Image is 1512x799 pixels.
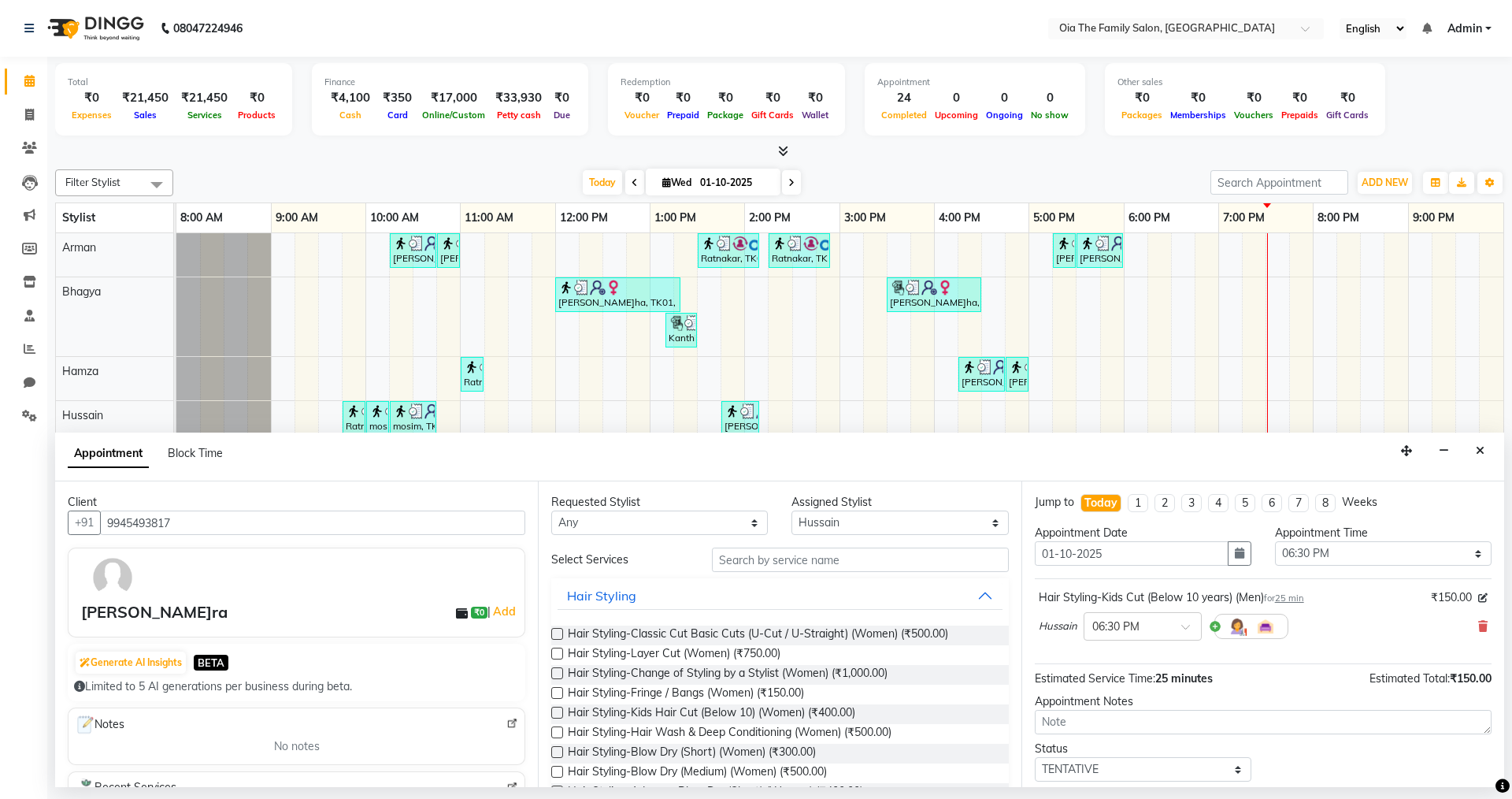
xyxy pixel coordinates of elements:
span: Hair Styling-Layer Cut (Women) (₹750.00) [568,645,780,665]
span: Due [550,110,574,121]
span: Wed [658,177,695,188]
div: ₹0 [621,89,663,107]
div: ₹0 [548,89,576,107]
a: 9:00 PM [1409,206,1458,229]
div: ₹0 [1322,89,1373,107]
span: Filter Stylist [65,176,120,188]
div: ₹0 [663,89,703,107]
div: 0 [931,89,982,107]
div: ₹0 [1277,89,1322,107]
span: 25 min [1275,593,1304,604]
a: Add [491,602,518,621]
div: [PERSON_NAME]ha, TK01, 12:00 PM-01:20 PM, Pedicure-Regular Pedicure (Women),Detan/Bleach-Face & N... [557,280,679,310]
input: yyyy-mm-dd [1035,541,1228,566]
div: [PERSON_NAME]in, TK16, 05:30 PM-06:00 PM, Hair Styling-Hair Cut (Men) [1078,236,1121,266]
a: 12:00 PM [556,206,612,229]
span: ₹150.00 [1450,671,1492,686]
div: Requested Stylist [551,494,768,511]
small: for [1264,593,1304,604]
img: Hairdresser.png [1228,617,1247,636]
img: logo [40,6,148,50]
span: ADD NEW [1362,177,1408,188]
a: 8:00 AM [176,206,227,229]
span: Block Time [168,446,223,460]
span: Package [703,110,747,121]
div: Finance [324,76,576,89]
div: Assigned Stylist [791,494,1008,511]
span: Upcoming [931,110,982,121]
div: [PERSON_NAME]ha, TK05, 03:30 PM-04:30 PM, Pedicure-Crystal Pedicure (Women) (₹1200) [888,280,980,310]
span: | [487,602,518,621]
span: Arman [62,240,96,255]
li: 2 [1154,494,1175,512]
div: ₹0 [1166,89,1230,107]
a: 10:00 AM [366,206,423,229]
a: 5:00 PM [1029,206,1079,229]
div: Other sales [1117,76,1373,89]
div: 0 [982,89,1027,107]
div: mosim, TK09, 10:15 AM-10:45 AM, Hair Styling-Hair Cut (Men) [391,403,435,433]
span: Hair Styling-Fringe / Bangs (Women) (₹150.00) [568,685,804,704]
span: Bhagya [62,284,101,299]
span: Hair Styling-Kids Hair Cut (Below 10) (Women) (₹400.00) [568,704,855,724]
span: Gift Cards [1322,110,1373,121]
div: Ratnakar, TK12, 02:15 PM-02:55 PM, Hair Styling-Classic Cut Basic Cuts (U-Cut / U-Straight) (Women) [770,236,828,266]
div: Appointment [877,76,1073,89]
li: 6 [1262,494,1282,512]
div: ₹350 [376,89,418,107]
span: Petty cash [493,110,545,121]
span: Ongoing [982,110,1027,121]
div: [PERSON_NAME], TK10, 10:45 AM-11:00 AM, Hair Stylin[PERSON_NAME]rd Trim (Men) [439,236,458,266]
img: Interior.png [1256,617,1275,636]
div: Today [1084,495,1117,511]
span: 25 minutes [1155,671,1213,686]
span: Hair Styling-Hair Wash & Deep Conditioning (Women) (₹500.00) [568,724,891,744]
span: Products [234,110,280,121]
span: Card [384,110,412,121]
div: ₹0 [1230,89,1277,107]
div: Total [68,76,280,89]
div: 0 [1027,89,1073,107]
span: Hamza [62,364,98,378]
input: Search by Name/Mobile/Email/Code [100,511,525,535]
input: Search by service name [712,548,1009,572]
div: ₹0 [703,89,747,107]
span: No notes [274,738,320,755]
div: Client [68,494,525,511]
span: Hussain [62,408,103,422]
div: ₹33,930 [489,89,548,107]
span: Notes [75,715,124,735]
span: Expenses [68,110,116,121]
li: 7 [1288,494,1309,512]
div: [PERSON_NAME], TK16, 05:15 PM-05:30 PM, Hair Styling-[PERSON_NAME] Trim (Men) [1054,236,1074,266]
span: Voucher [621,110,663,121]
button: +91 [68,511,101,535]
button: Generate AI Insights [76,652,186,674]
div: mosim, TK09, 10:00 AM-10:15 AM, Hair Stylin[PERSON_NAME]rd Trim (Men) [368,403,387,433]
span: Estimated Service Time: [1035,671,1155,686]
div: [PERSON_NAME]ra [81,600,228,624]
span: Appointment [68,440,149,468]
div: [PERSON_NAME], TK15, 04:45 PM-05:00 PM, Hair Stylin[PERSON_NAME]rd Trim (Men) [1007,359,1027,389]
button: Close [1469,439,1492,463]
li: 5 [1235,494,1255,512]
span: Prepaid [663,110,703,121]
span: Hair Styling-Change of Styling by a Stylist (Women) (₹1,000.00) [568,665,888,685]
span: Memberships [1166,110,1230,121]
span: No show [1027,110,1073,121]
b: 08047224946 [173,6,243,50]
a: 4:00 PM [935,206,984,229]
div: ₹0 [234,89,280,107]
div: ₹21,450 [116,89,175,107]
span: Sales [130,110,161,121]
span: Wallet [798,110,832,121]
span: ₹0 [471,607,487,619]
input: 2025-10-01 [695,171,774,195]
div: Ratnakar, TK08, 09:45 AM-10:00 AM, Hair Styling-[PERSON_NAME] Trim (Men) [344,403,364,433]
span: Admin [1447,20,1482,37]
div: ₹0 [747,89,798,107]
div: ₹0 [798,89,832,107]
div: Hair Styling [567,586,636,605]
div: [PERSON_NAME], TK10, 10:15 AM-10:45 AM, Hair Styling-Hair Cut (Men) [391,236,435,266]
button: Hair Styling [558,582,1002,610]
